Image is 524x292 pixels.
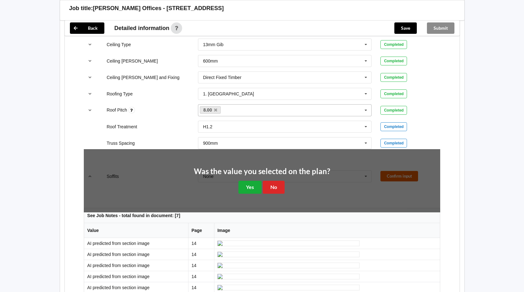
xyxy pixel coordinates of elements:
th: Value [84,223,188,238]
div: Completed [380,73,407,82]
img: ai_input-page14-Soffits-c6.jpeg [217,274,360,279]
div: Completed [380,40,407,49]
div: H1.2 [203,125,213,129]
button: reference-toggle [84,39,96,50]
h3: Job title: [69,5,93,12]
td: AI predicted from section image [84,260,188,271]
h3: [PERSON_NAME] Offices - [STREET_ADDRESS] [93,5,224,12]
div: 900mm [203,141,218,145]
button: reference-toggle [84,105,96,116]
label: Ceiling [PERSON_NAME] and Fixing [107,75,179,80]
img: ai_input-page14-Soffits-c7.jpeg [217,285,360,290]
h2: Was the value you selected on the plan? [194,167,330,176]
td: 14 [188,271,214,282]
button: Back [70,22,104,34]
div: 13mm Gib [203,42,224,47]
img: ai_input-page14-Soffits-c4.jpeg [217,252,360,257]
div: Completed [380,139,407,148]
div: Completed [380,106,407,115]
td: AI predicted from section image [84,271,188,282]
div: Completed [380,89,407,98]
button: reference-toggle [84,72,96,83]
button: reference-toggle [84,55,96,67]
button: Save [394,22,417,34]
div: Completed [380,57,407,65]
img: ai_input-page14-Soffits-c5.jpeg [217,263,360,268]
label: Ceiling [PERSON_NAME] [107,58,158,64]
button: No [263,181,285,194]
div: 1. [GEOGRAPHIC_DATA] [203,92,254,96]
label: Ceiling Type [107,42,131,47]
div: Direct Fixed Timber [203,75,241,80]
td: AI predicted from section image [84,238,188,249]
button: reference-toggle [84,88,96,100]
label: Truss Spacing [107,141,135,146]
th: See Job Notes - total found in document: [7] [84,208,440,223]
div: 600mm [203,59,218,63]
th: Image [214,223,440,238]
td: 14 [188,238,214,249]
th: Page [188,223,214,238]
img: ai_input-page14-Soffits-c3.jpeg [217,240,360,246]
td: 14 [188,260,214,271]
td: 14 [188,249,214,260]
button: Yes [238,181,262,194]
label: Roof Treatment [107,124,137,129]
span: Detailed information [114,25,170,31]
a: 8.00 [200,106,221,114]
div: Completed [380,122,407,131]
td: AI predicted from section image [84,249,188,260]
label: Roof Pitch [107,107,128,113]
label: Roofing Type [107,91,133,96]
